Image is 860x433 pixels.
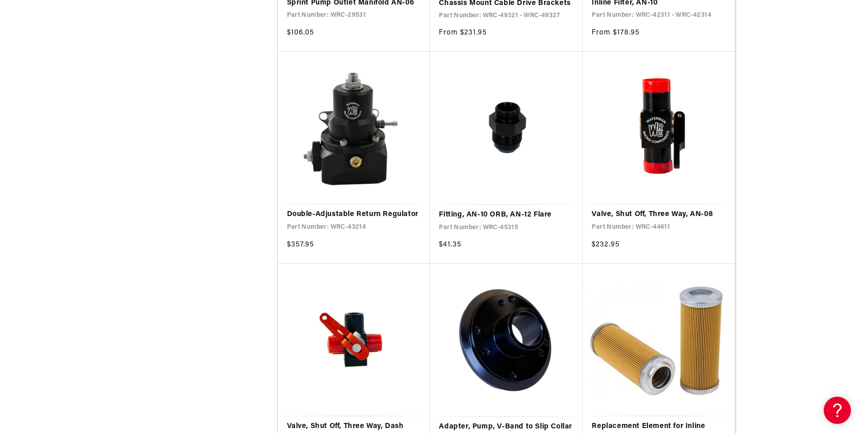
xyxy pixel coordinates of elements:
[439,421,573,433] a: Adapter, Pump, V-Band to Slip Collar
[592,209,726,221] a: Valve, Shut Off, Three Way, AN-08
[439,209,573,221] a: Fitting, AN-10 ORB, AN-12 Flare
[287,209,421,221] a: Double-Adjustable Return Regulator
